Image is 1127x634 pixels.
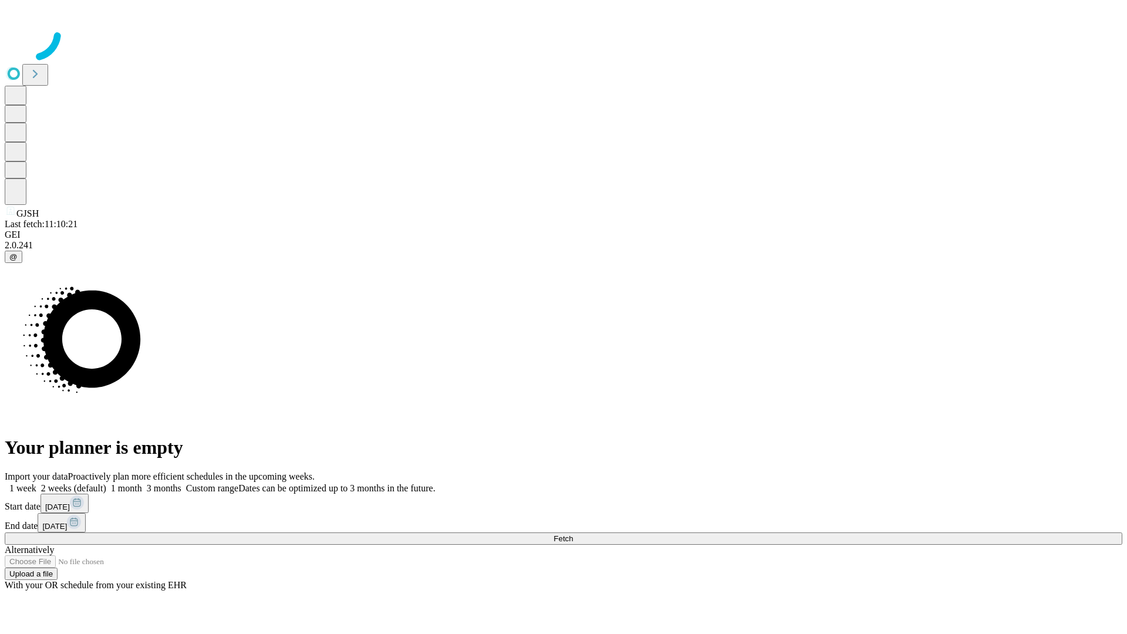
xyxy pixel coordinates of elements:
[5,437,1122,458] h1: Your planner is empty
[5,513,1122,532] div: End date
[45,503,70,511] span: [DATE]
[5,471,68,481] span: Import your data
[111,483,142,493] span: 1 month
[147,483,181,493] span: 3 months
[5,532,1122,545] button: Fetch
[5,251,22,263] button: @
[41,494,89,513] button: [DATE]
[5,580,187,590] span: With your OR schedule from your existing EHR
[5,230,1122,240] div: GEI
[42,522,67,531] span: [DATE]
[554,534,573,543] span: Fetch
[238,483,435,493] span: Dates can be optimized up to 3 months in the future.
[5,240,1122,251] div: 2.0.241
[9,483,36,493] span: 1 week
[38,513,86,532] button: [DATE]
[41,483,106,493] span: 2 weeks (default)
[5,568,58,580] button: Upload a file
[68,471,315,481] span: Proactively plan more efficient schedules in the upcoming weeks.
[5,494,1122,513] div: Start date
[9,252,18,261] span: @
[5,219,77,229] span: Last fetch: 11:10:21
[5,545,54,555] span: Alternatively
[16,208,39,218] span: GJSH
[186,483,238,493] span: Custom range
